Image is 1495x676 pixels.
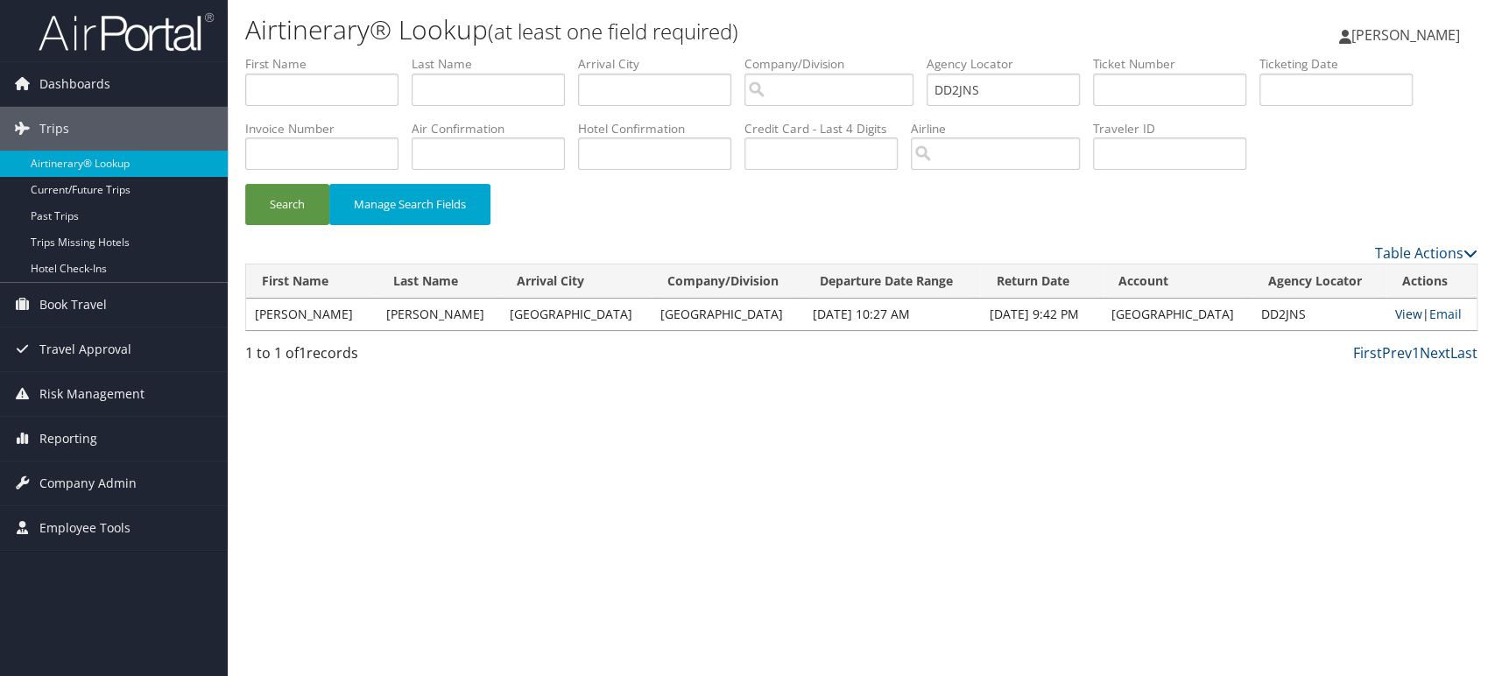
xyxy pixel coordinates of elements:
button: Search [245,184,329,225]
a: Next [1420,343,1450,363]
label: Invoice Number [245,120,412,137]
label: First Name [245,55,412,73]
label: Hotel Confirmation [578,120,744,137]
label: Company/Division [744,55,927,73]
td: [PERSON_NAME] [246,299,377,330]
span: Risk Management [39,372,145,416]
td: [PERSON_NAME] [377,299,501,330]
td: [DATE] 9:42 PM [980,299,1102,330]
a: Prev [1382,343,1412,363]
td: [DATE] 10:27 AM [804,299,980,330]
span: Reporting [39,417,97,461]
th: Departure Date Range: activate to sort column ascending [804,264,980,299]
th: Return Date: activate to sort column ascending [980,264,1102,299]
th: Agency Locator: activate to sort column ascending [1252,264,1386,299]
span: 1 [299,343,307,363]
th: Company/Division [652,264,805,299]
img: airportal-logo.png [39,11,214,53]
a: First [1353,343,1382,363]
td: | [1386,299,1477,330]
span: Travel Approval [39,327,131,371]
label: Airline [911,120,1093,137]
span: Book Travel [39,283,107,327]
label: Last Name [412,55,578,73]
th: Arrival City: activate to sort column ascending [501,264,651,299]
a: Email [1429,306,1462,322]
label: Agency Locator [927,55,1093,73]
span: Employee Tools [39,506,130,550]
label: Credit Card - Last 4 Digits [744,120,911,137]
th: Last Name: activate to sort column ascending [377,264,501,299]
td: [GEOGRAPHIC_DATA] [1103,299,1252,330]
div: 1 to 1 of records [245,342,533,372]
label: Arrival City [578,55,744,73]
td: [GEOGRAPHIC_DATA] [652,299,805,330]
span: [PERSON_NAME] [1351,25,1460,45]
label: Ticketing Date [1259,55,1426,73]
a: View [1395,306,1422,322]
th: First Name: activate to sort column ascending [246,264,377,299]
label: Ticket Number [1093,55,1259,73]
button: Manage Search Fields [329,184,490,225]
label: Traveler ID [1093,120,1259,137]
a: Table Actions [1375,243,1477,263]
small: (at least one field required) [488,17,738,46]
span: Company Admin [39,461,137,505]
span: Dashboards [39,62,110,106]
th: Actions [1386,264,1477,299]
label: Air Confirmation [412,120,578,137]
h1: Airtinerary® Lookup [245,11,1067,48]
td: [GEOGRAPHIC_DATA] [501,299,651,330]
span: Trips [39,107,69,151]
th: Account: activate to sort column ascending [1103,264,1252,299]
td: DD2JNS [1252,299,1386,330]
a: [PERSON_NAME] [1339,9,1477,61]
a: 1 [1412,343,1420,363]
a: Last [1450,343,1477,363]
